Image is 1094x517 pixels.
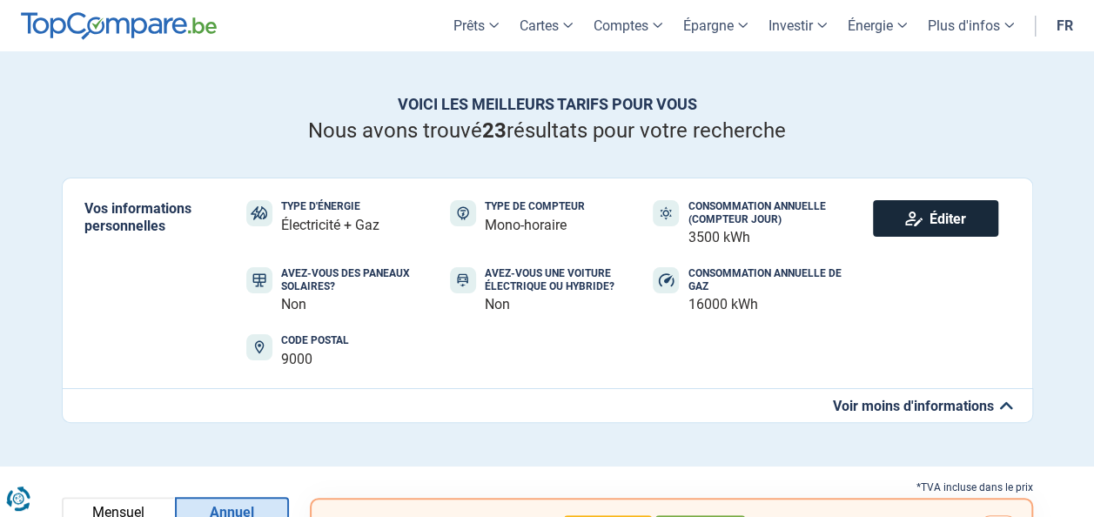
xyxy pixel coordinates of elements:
img: Consommation annuelle de gaz [658,273,674,287]
div: 9000 [281,351,349,367]
div: Non [485,296,645,312]
div: Consommation annuelle (compteur jour) [688,200,848,225]
img: Type d'énergie [251,206,267,220]
div: Consommation annuelle de gaz [688,267,848,292]
img: Code postal [254,340,265,354]
img: TopCompare [21,12,217,40]
h1: Voici les meilleurs tarifs pour vous [62,95,1033,114]
a: Éditer [873,200,998,237]
div: 3500 kWh [688,229,848,245]
div: Avez-vous des paneaux solaires? [281,267,441,292]
h2: Vos informations personnelles [84,200,221,233]
div: Type de compteur [485,200,585,212]
div: Avez-vous une voiture électrique ou hybride? [485,267,645,292]
div: Type d'énergie [281,200,379,212]
img: Consommation annuelle (compteur jour) [660,206,672,220]
img: Type de compteur [457,206,469,220]
div: 16000 kWh [688,296,848,312]
div: Non [281,296,441,312]
button: Voir moins d'informations [62,388,1033,423]
div: *TVA incluse dans le prix [310,479,1033,498]
div: Électricité + Gaz [281,217,379,233]
div: Mono-horaire [485,217,585,233]
p: Nous avons trouvé résultats pour votre recherche [62,118,1033,144]
div: Code postal [281,334,349,346]
img: Avez-vous des paneaux solaires? [252,273,266,287]
img: Avez-vous une voiture électrique ou hybride? [457,273,467,287]
span: 23 [482,118,507,143]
